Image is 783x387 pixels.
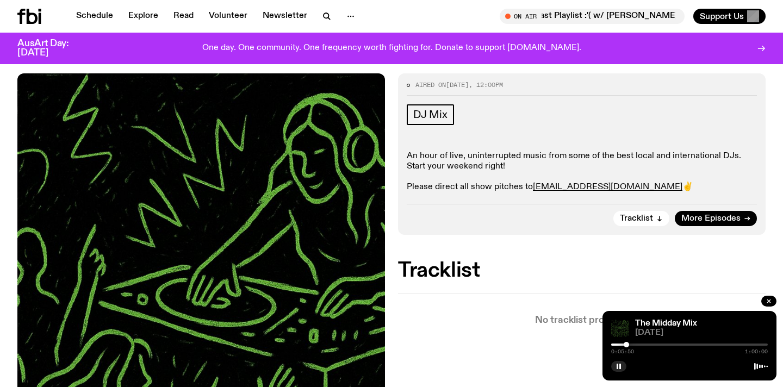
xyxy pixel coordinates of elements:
span: 0:05:50 [611,349,634,354]
span: 1:00:00 [745,349,768,354]
p: One day. One community. One frequency worth fighting for. Donate to support [DOMAIN_NAME]. [202,43,581,53]
span: , 12:00pm [469,80,503,89]
span: More Episodes [681,215,741,223]
button: On AirThe Playlist / [PERSON_NAME]'s Last Playlist :'( w/ [PERSON_NAME], [PERSON_NAME], [PERSON_N... [500,9,685,24]
a: The Midday Mix [635,319,697,328]
span: [DATE] [446,80,469,89]
a: [EMAIL_ADDRESS][DOMAIN_NAME] [533,183,682,191]
span: DJ Mix [413,109,448,121]
h2: Tracklist [398,261,766,280]
a: Read [167,9,200,24]
a: Schedule [70,9,120,24]
a: Volunteer [202,9,254,24]
span: Aired on [415,80,446,89]
a: Newsletter [256,9,314,24]
a: DJ Mix [407,104,454,125]
button: Tracklist [613,211,669,226]
a: More Episodes [675,211,757,226]
h3: AusArt Day: [DATE] [17,39,87,58]
span: Tracklist [620,215,653,223]
a: Explore [122,9,165,24]
p: An hour of live, uninterrupted music from some of the best local and international DJs. Start you... [407,151,757,193]
span: Support Us [700,11,744,21]
p: No tracklist provided [398,316,766,325]
span: [DATE] [635,329,768,337]
button: Support Us [693,9,766,24]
